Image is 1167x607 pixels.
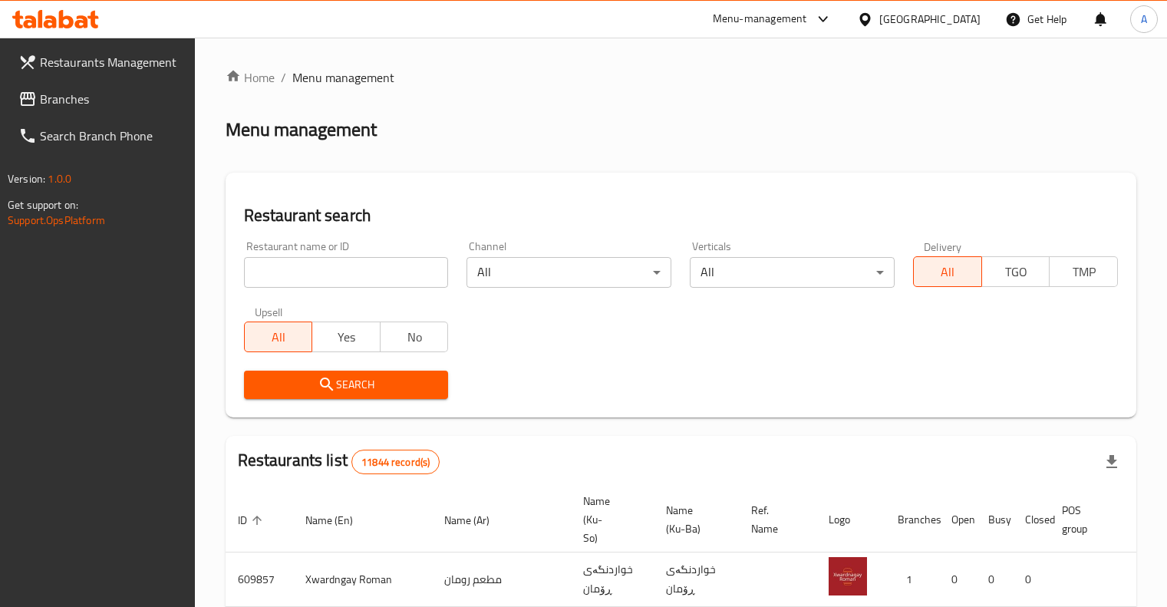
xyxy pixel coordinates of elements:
[293,553,432,607] td: Xwardngay Roman
[281,68,286,87] li: /
[981,256,1050,287] button: TGO
[256,375,437,394] span: Search
[40,90,183,108] span: Branches
[251,326,307,348] span: All
[444,511,509,529] span: Name (Ar)
[666,501,720,538] span: Name (Ku-Ba)
[432,553,571,607] td: مطعم رومان
[466,257,671,288] div: All
[352,455,439,470] span: 11844 record(s)
[8,195,78,215] span: Get support on:
[244,257,449,288] input: Search for restaurant name or ID..
[879,11,981,28] div: [GEOGRAPHIC_DATA]
[226,117,377,142] h2: Menu management
[6,81,195,117] a: Branches
[255,306,283,317] label: Upsell
[1056,261,1112,283] span: TMP
[238,511,267,529] span: ID
[244,204,1118,227] h2: Restaurant search
[816,487,885,553] th: Logo
[226,68,275,87] a: Home
[924,241,962,252] label: Delivery
[1013,487,1050,553] th: Closed
[292,68,394,87] span: Menu management
[939,553,976,607] td: 0
[751,501,798,538] span: Ref. Name
[8,210,105,230] a: Support.OpsPlatform
[238,449,440,474] h2: Restaurants list
[305,511,373,529] span: Name (En)
[976,487,1013,553] th: Busy
[312,322,381,352] button: Yes
[1141,11,1147,28] span: A
[244,322,313,352] button: All
[654,553,739,607] td: خواردنگەی ڕۆمان
[913,256,982,287] button: All
[1049,256,1118,287] button: TMP
[885,487,939,553] th: Branches
[351,450,440,474] div: Total records count
[1062,501,1107,538] span: POS group
[690,257,895,288] div: All
[829,557,867,595] img: Xwardngay Roman
[318,326,374,348] span: Yes
[40,53,183,71] span: Restaurants Management
[6,117,195,154] a: Search Branch Phone
[1093,444,1130,480] div: Export file
[583,492,635,547] span: Name (Ku-So)
[8,169,45,189] span: Version:
[1013,553,1050,607] td: 0
[920,261,976,283] span: All
[387,326,443,348] span: No
[885,553,939,607] td: 1
[226,68,1136,87] nav: breadcrumb
[40,127,183,145] span: Search Branch Phone
[571,553,654,607] td: خواردنگەی ڕۆمان
[939,487,976,553] th: Open
[6,44,195,81] a: Restaurants Management
[713,10,807,28] div: Menu-management
[244,371,449,399] button: Search
[48,169,71,189] span: 1.0.0
[976,553,1013,607] td: 0
[380,322,449,352] button: No
[226,553,293,607] td: 609857
[988,261,1044,283] span: TGO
